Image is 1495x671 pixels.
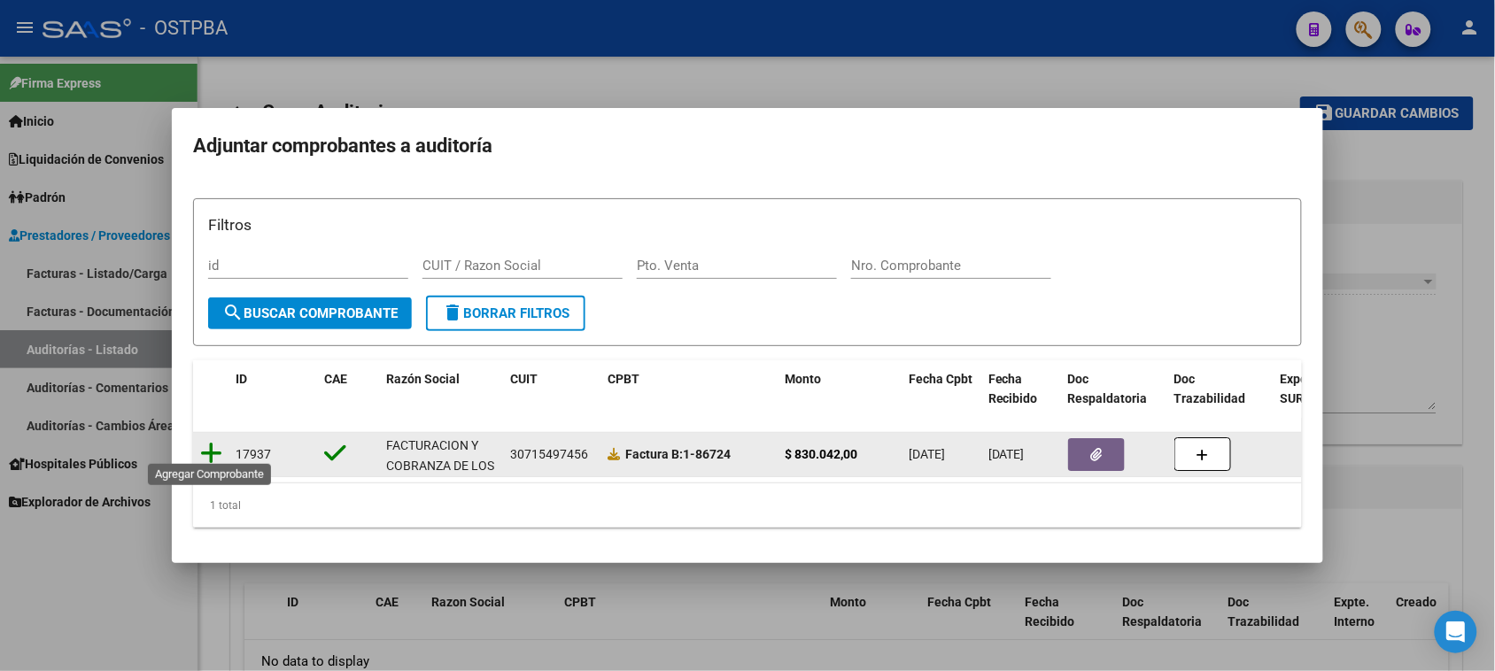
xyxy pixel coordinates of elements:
datatable-header-cell: CPBT [600,360,778,419]
datatable-header-cell: Fecha Recibido [981,360,1061,419]
datatable-header-cell: Doc Trazabilidad [1167,360,1274,419]
span: CAE [324,372,347,386]
datatable-header-cell: ID [229,360,317,419]
datatable-header-cell: Expediente SUR Asociado [1274,360,1371,419]
datatable-header-cell: Razón Social [379,360,503,419]
div: 1 total [193,483,1302,528]
span: Expediente SUR Asociado [1281,372,1359,406]
span: Monto [785,372,821,386]
span: Buscar Comprobante [222,305,398,321]
button: Buscar Comprobante [208,297,412,329]
datatable-header-cell: Doc Respaldatoria [1061,360,1167,419]
strong: $ 830.042,00 [785,447,857,461]
datatable-header-cell: CAE [317,360,379,419]
span: Doc Respaldatoria [1068,372,1148,406]
mat-icon: search [222,302,244,323]
datatable-header-cell: Monto [778,360,902,419]
span: CUIT [510,372,538,386]
div: FACTURACION Y COBRANZA DE LOS EFECTORES PUBLICOS S.E. [386,436,496,516]
div: Open Intercom Messenger [1435,611,1477,653]
span: Fecha Recibido [988,372,1038,406]
strong: 1-86724 [625,447,731,461]
span: [DATE] [909,447,945,461]
span: Doc Trazabilidad [1174,372,1246,406]
span: Fecha Cpbt [909,372,972,386]
span: 30715497456 [510,447,588,461]
h3: Filtros [208,213,1287,236]
datatable-header-cell: Fecha Cpbt [902,360,981,419]
span: Borrar Filtros [442,305,569,321]
h2: Adjuntar comprobantes a auditoría [193,129,1302,163]
span: CPBT [608,372,639,386]
datatable-header-cell: CUIT [503,360,600,419]
span: ID [236,372,247,386]
button: Borrar Filtros [426,296,585,331]
span: Razón Social [386,372,460,386]
span: [DATE] [988,447,1025,461]
span: Factura B: [625,447,683,461]
mat-icon: delete [442,302,463,323]
span: 17937 [236,447,271,461]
